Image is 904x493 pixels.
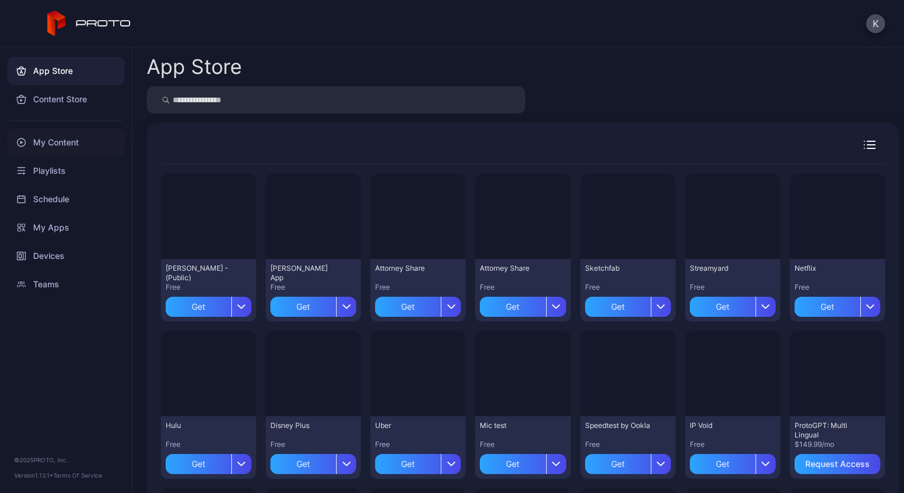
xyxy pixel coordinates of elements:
div: Get [166,297,231,317]
div: Free [690,440,776,449]
div: Free [585,440,671,449]
span: Version 1.13.1 • [14,472,53,479]
div: Attorney Share [480,264,545,273]
div: Hulu [166,421,231,430]
button: Get [690,292,776,317]
div: Get [690,297,756,317]
div: Uber [375,421,440,430]
a: Schedule [7,185,125,213]
div: © 2025 PROTO, Inc. [14,455,118,465]
a: App Store [7,57,125,85]
button: Get [480,292,566,317]
div: ProtoGPT: Multi Lingual [795,421,860,440]
button: Request Access [795,454,880,474]
div: Sketchfab [585,264,650,273]
div: Speedtest by Ookla [585,421,650,430]
div: Get [690,454,756,474]
a: Content Store [7,85,125,113]
div: Free [270,283,356,292]
a: Terms Of Service [53,472,102,479]
div: Free [480,440,566,449]
button: Get [166,449,251,474]
div: Netflix [795,264,860,273]
a: My Apps [7,213,125,242]
button: Get [795,292,880,317]
div: Streamyard [690,264,755,273]
div: Get [585,297,651,317]
div: Free [585,283,671,292]
div: Get [375,297,441,317]
button: Get [166,292,251,317]
a: Devices [7,242,125,270]
div: Attorney Share [375,264,440,273]
button: Get [690,449,776,474]
div: Free [690,283,776,292]
button: Get [585,449,671,474]
button: Get [375,449,461,474]
button: Get [270,449,356,474]
div: Get [480,454,545,474]
button: Get [585,292,671,317]
button: Get [375,292,461,317]
div: Free [480,283,566,292]
div: Free [270,440,356,449]
div: Get [375,454,441,474]
div: Get [585,454,651,474]
div: Free [375,283,461,292]
div: Free [795,283,880,292]
div: Free [166,283,251,292]
div: Mic test [480,421,545,430]
div: Free [166,440,251,449]
div: David N Persona - (Public) [166,264,231,283]
div: Get [166,454,231,474]
button: K [866,14,885,33]
div: Get [270,454,336,474]
button: Get [480,449,566,474]
div: Get [270,297,336,317]
button: Get [270,292,356,317]
div: IP Void [690,421,755,430]
a: Playlists [7,157,125,185]
div: Get [480,297,545,317]
div: Request Access [805,459,870,469]
a: Teams [7,270,125,299]
div: Disney Plus [270,421,335,430]
div: Get [795,297,860,317]
div: $149.99/mo [795,440,880,449]
div: Free [375,440,461,449]
div: David Selfie App [270,264,335,283]
a: My Content [7,128,125,157]
div: App Store [147,57,242,77]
